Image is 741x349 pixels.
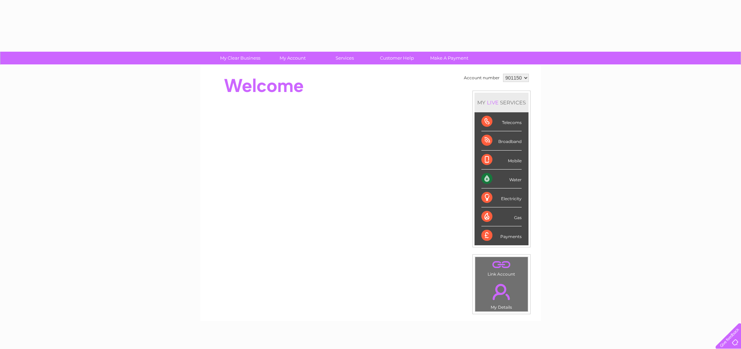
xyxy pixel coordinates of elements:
div: LIVE [486,99,500,106]
a: Make A Payment [421,52,478,64]
a: . [477,280,526,304]
a: . [477,259,526,271]
a: My Clear Business [212,52,269,64]
div: Gas [481,207,522,226]
div: Broadband [481,131,522,150]
td: My Details [475,278,528,312]
div: Telecoms [481,112,522,131]
a: Services [316,52,373,64]
div: Electricity [481,188,522,207]
td: Link Account [475,257,528,278]
div: Water [481,170,522,188]
td: Account number [462,72,501,84]
a: My Account [264,52,321,64]
div: Payments [481,226,522,245]
div: Mobile [481,151,522,170]
div: MY SERVICES [475,93,528,112]
a: Customer Help [369,52,425,64]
